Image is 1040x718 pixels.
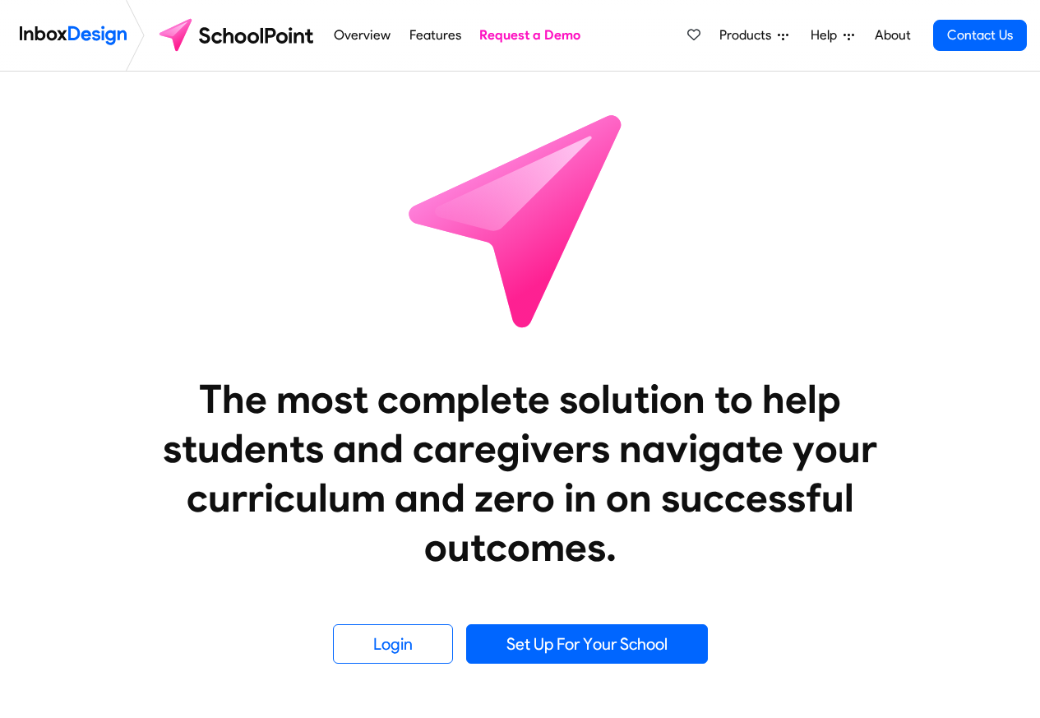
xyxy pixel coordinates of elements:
[466,624,708,664] a: Set Up For Your School
[372,72,668,368] img: icon_schoolpoint.svg
[870,19,915,52] a: About
[151,16,325,55] img: schoolpoint logo
[330,19,395,52] a: Overview
[933,20,1027,51] a: Contact Us
[713,19,795,52] a: Products
[475,19,585,52] a: Request a Demo
[804,19,861,52] a: Help
[130,374,911,572] heading: The most complete solution to help students and caregivers navigate your curriculum and zero in o...
[719,25,778,45] span: Products
[333,624,453,664] a: Login
[811,25,844,45] span: Help
[404,19,465,52] a: Features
